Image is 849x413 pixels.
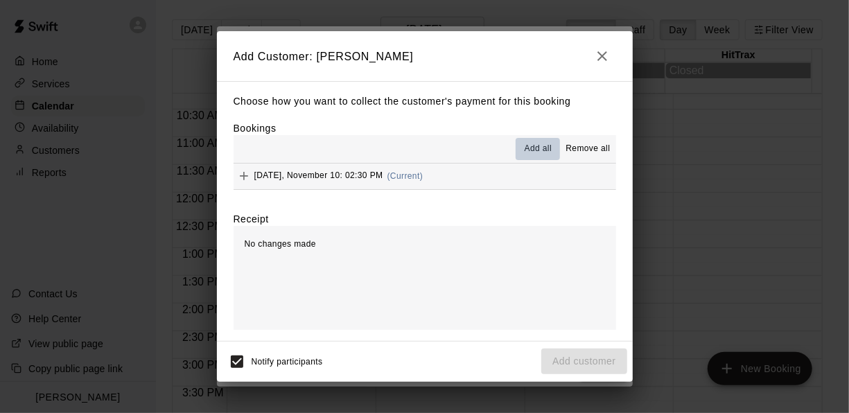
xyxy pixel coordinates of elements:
span: Add all [525,142,552,156]
span: (Current) [387,171,423,181]
button: Add all [516,138,560,160]
span: No changes made [245,239,316,249]
p: Choose how you want to collect the customer's payment for this booking [234,93,616,110]
button: Add[DATE], November 10: 02:30 PM(Current) [234,164,616,189]
span: Add [234,170,254,181]
span: Notify participants [252,357,323,367]
span: [DATE], November 10: 02:30 PM [254,171,383,181]
label: Bookings [234,123,277,134]
span: Remove all [566,142,610,156]
button: Remove all [560,138,615,160]
label: Receipt [234,212,269,226]
h2: Add Customer: [PERSON_NAME] [217,31,633,81]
